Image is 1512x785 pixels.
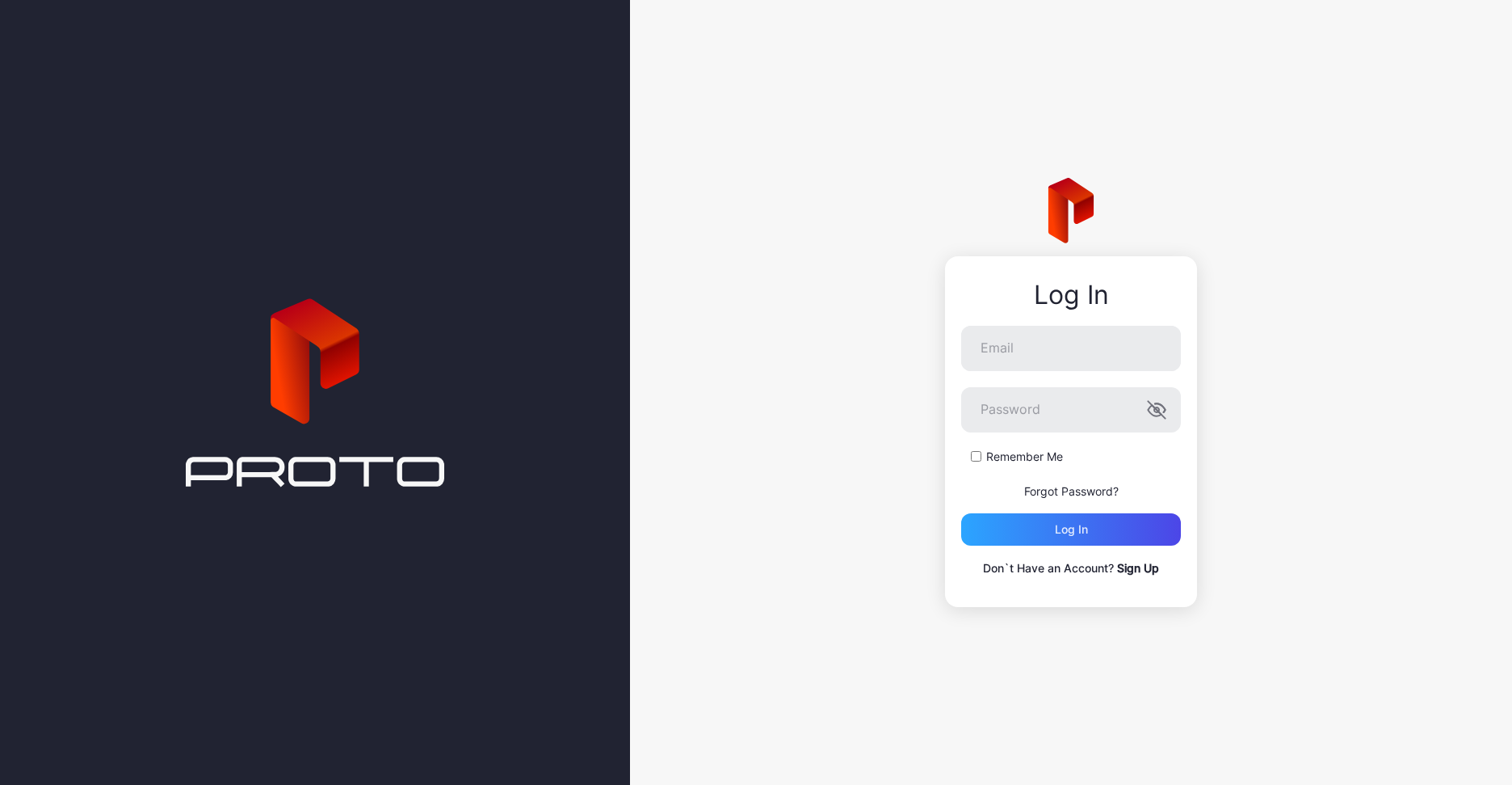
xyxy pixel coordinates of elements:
button: Password [1147,400,1166,420]
a: Sign Up [1117,561,1159,575]
p: Don`t Have an Account? [961,559,1181,578]
div: Log In [961,281,1181,310]
a: Forgot Password? [1024,484,1119,498]
input: Password [961,387,1181,433]
div: Log in [1055,523,1088,536]
button: Log in [961,513,1181,546]
input: Email [961,326,1181,371]
label: Remember Me [986,449,1063,465]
